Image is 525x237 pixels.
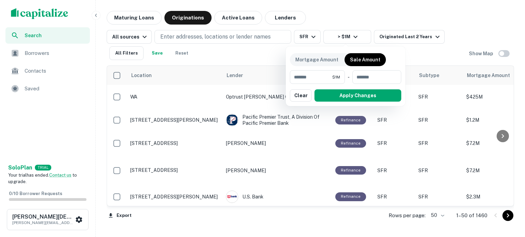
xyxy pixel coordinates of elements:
p: Sale Amount [350,56,380,63]
iframe: Chat Widget [491,182,525,215]
div: - [348,70,350,84]
p: Mortgage Amount [295,56,338,63]
span: $1M [332,74,340,80]
button: Apply Changes [314,89,401,102]
button: Clear [290,89,312,102]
